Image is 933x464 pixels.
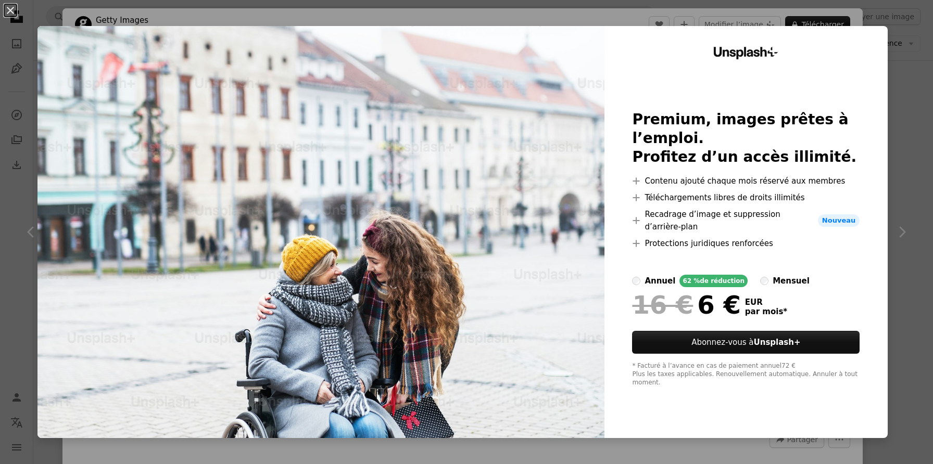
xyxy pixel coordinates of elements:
li: Contenu ajouté chaque mois réservé aux membres [632,175,860,187]
strong: Unsplash+ [754,338,801,347]
div: 62 % de réduction [679,275,748,287]
li: Téléchargements libres de droits illimités [632,191,860,204]
h2: Premium, images prêtes à l’emploi. Profitez d’un accès illimité. [632,110,860,166]
div: annuel [645,275,675,287]
span: 16 € [632,291,693,318]
li: Recadrage d’image et suppression d’arrière-plan [632,208,860,233]
div: 6 € [632,291,740,318]
input: annuel62 %de réduction [632,277,640,285]
input: mensuel [760,277,768,285]
li: Protections juridiques renforcées [632,237,860,250]
div: mensuel [773,275,810,287]
div: * Facturé à l’avance en cas de paiement annuel 72 € Plus les taxes applicables. Renouvellement au... [632,362,860,387]
span: Nouveau [818,214,860,227]
span: EUR [745,298,787,307]
button: Abonnez-vous àUnsplash+ [632,331,860,354]
span: par mois * [745,307,787,316]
